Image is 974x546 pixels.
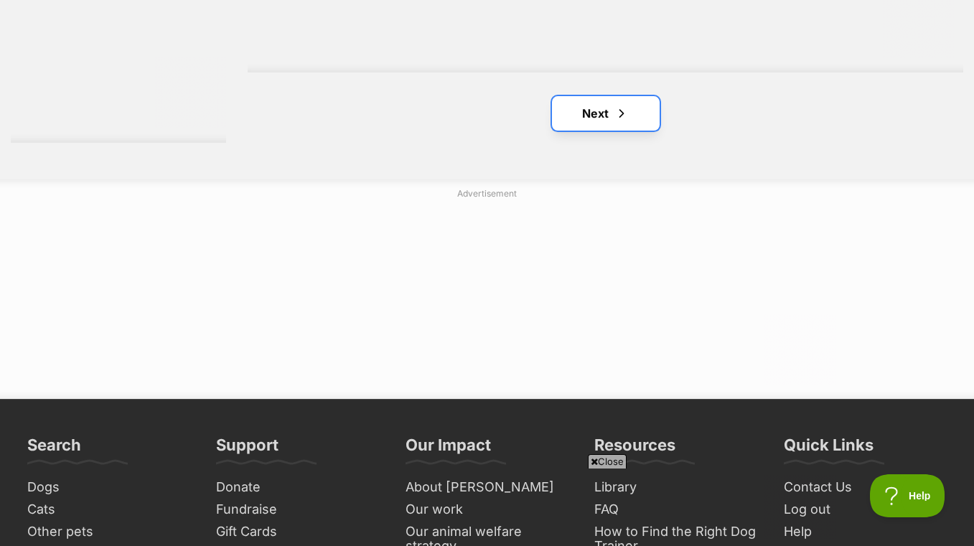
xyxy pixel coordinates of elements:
a: Log out [778,499,952,521]
h3: Resources [594,435,675,463]
a: Other pets [22,521,196,543]
a: Next page [552,96,660,131]
h3: Search [27,435,81,463]
a: Cats [22,499,196,521]
h3: Quick Links [784,435,874,463]
a: Help [778,521,952,543]
h3: Support [216,435,278,463]
a: Dogs [22,476,196,499]
nav: Pagination [248,96,963,131]
h3: Our Impact [406,435,491,463]
span: Close [588,454,627,469]
iframe: Advertisement [139,474,835,539]
a: Contact Us [778,476,952,499]
iframe: Advertisement [139,205,835,385]
iframe: Help Scout Beacon - Open [870,474,945,517]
